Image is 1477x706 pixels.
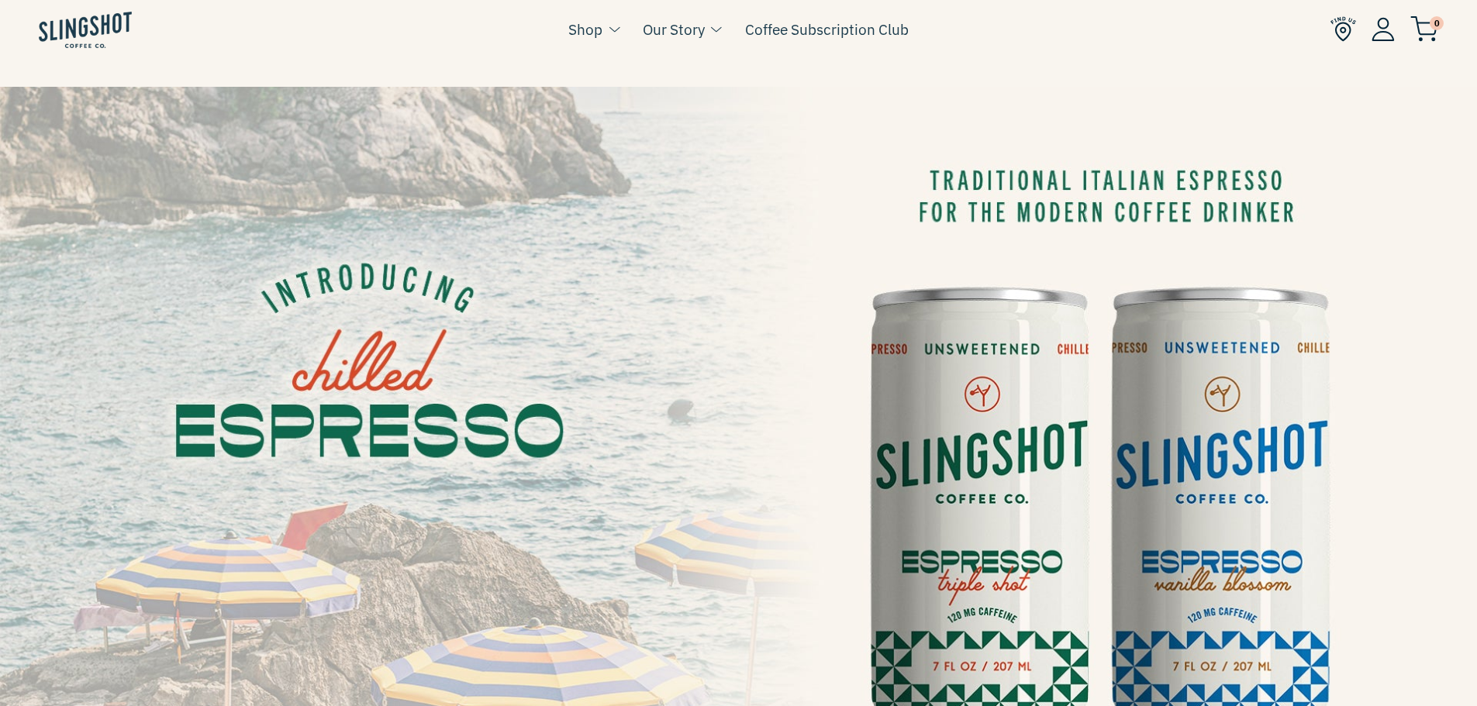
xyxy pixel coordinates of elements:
[568,18,602,41] a: Shop
[1372,17,1395,41] img: Account
[1330,16,1356,42] img: Find Us
[643,18,705,41] a: Our Story
[1430,16,1444,30] span: 0
[1410,20,1438,39] a: 0
[745,18,909,41] a: Coffee Subscription Club
[1410,16,1438,42] img: cart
